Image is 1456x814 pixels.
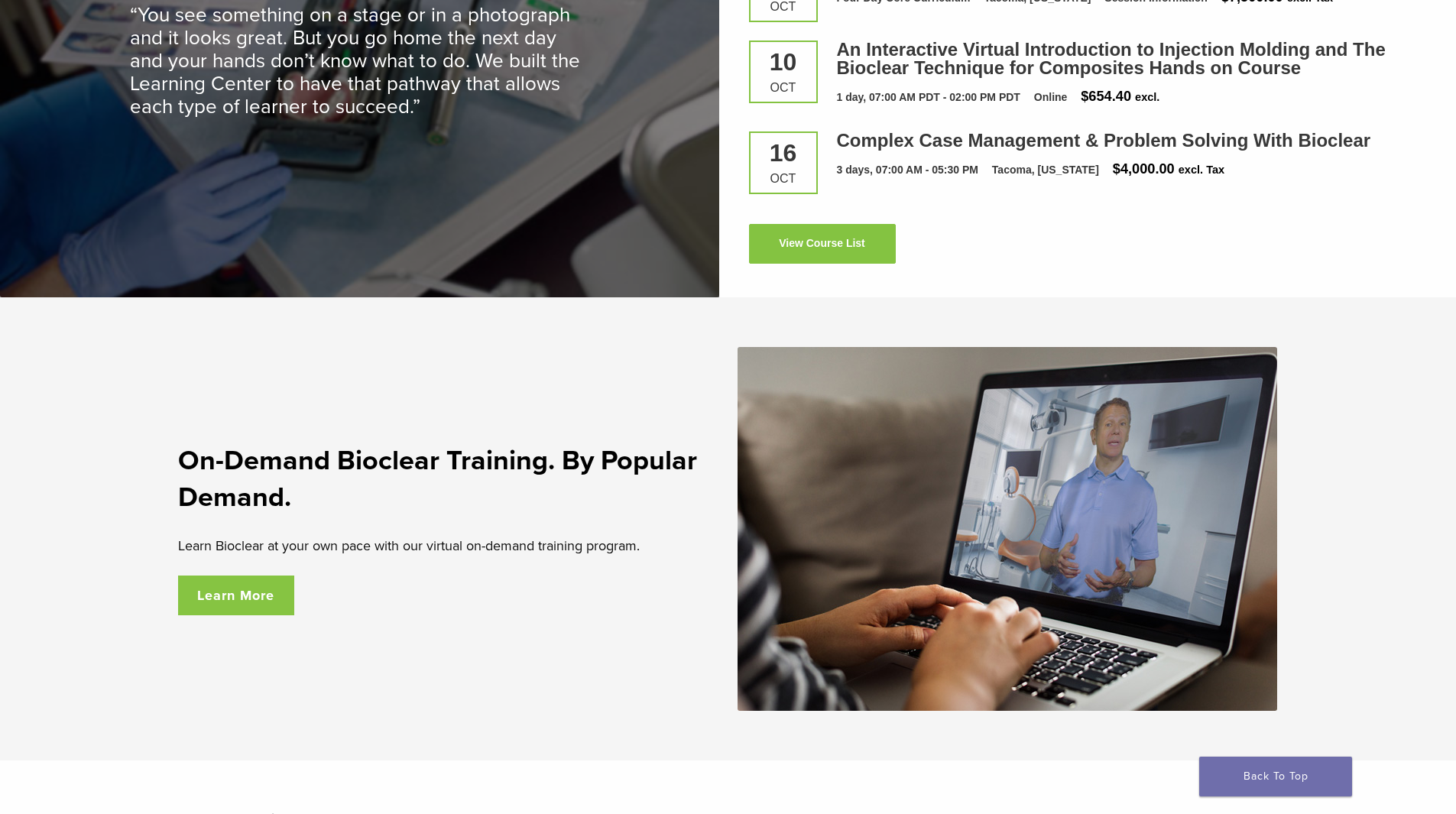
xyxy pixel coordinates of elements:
[837,39,1386,78] a: An Interactive Virtual Introduction to Injection Molding and The Bioclear Technique for Composite...
[178,534,719,557] p: Learn Bioclear at your own pace with our virtual on-demand training program.
[762,1,805,13] div: Oct
[1034,89,1068,105] div: Online
[837,130,1371,151] a: Complex Case Management & Problem Solving With Bioclear
[1113,161,1175,177] span: $4,000.00
[1135,91,1159,103] span: excl.
[749,224,896,264] a: View Course List
[837,89,1020,105] div: 1 day, 07:00 AM PDT - 02:00 PM PDT
[762,173,805,185] div: Oct
[178,576,295,615] a: Learn More
[1199,757,1352,796] a: Back To Top
[1179,164,1224,176] span: excl. Tax
[178,444,697,514] strong: On-Demand Bioclear Training. By Popular Demand.
[762,82,805,94] div: Oct
[1081,89,1131,104] span: $654.40
[130,4,589,118] p: “You see something on a stage or in a photograph and it looks great. But you go home the next day...
[992,162,1099,178] div: Tacoma, [US_STATE]
[837,162,978,178] div: 3 days, 07:00 AM - 05:30 PM
[762,50,805,74] div: 10
[762,141,805,165] div: 16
